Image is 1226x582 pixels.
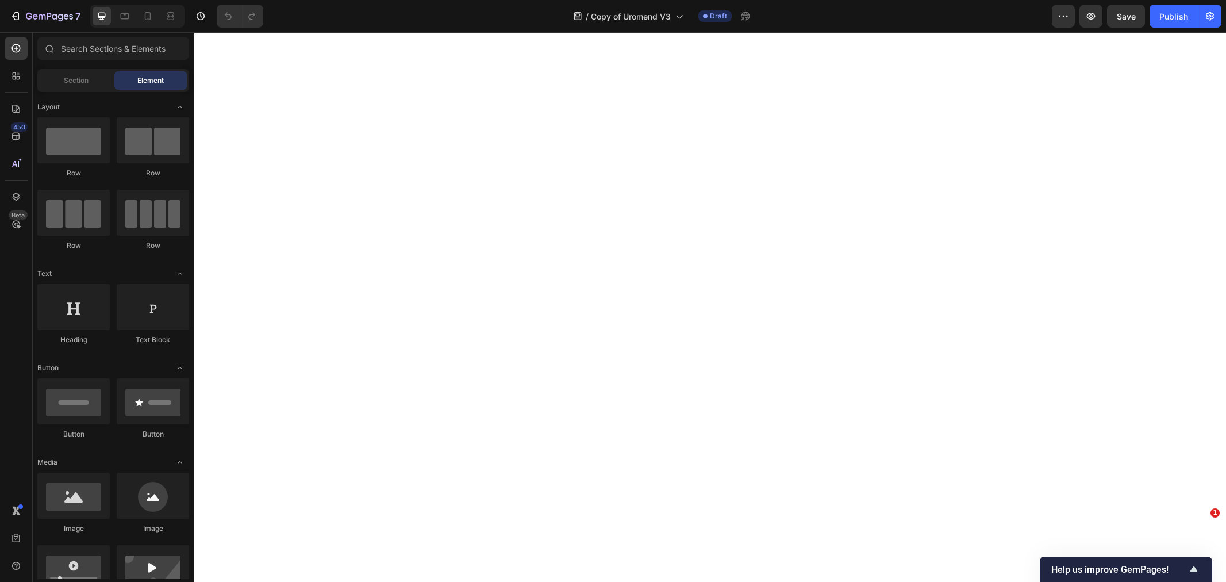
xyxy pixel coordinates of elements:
div: Row [37,240,110,251]
span: Toggle open [171,453,189,472]
button: 7 [5,5,86,28]
span: Section [64,75,89,86]
div: Beta [9,210,28,220]
div: Text Block [117,335,189,345]
div: Undo/Redo [217,5,263,28]
iframe: Design area [194,32,1226,582]
div: Image [37,523,110,534]
button: Show survey - Help us improve GemPages! [1051,562,1201,576]
div: Row [37,168,110,178]
div: Button [117,429,189,439]
div: Publish [1159,10,1188,22]
div: Row [117,240,189,251]
span: Toggle open [171,98,189,116]
div: Row [117,168,189,178]
span: Help us improve GemPages! [1051,564,1187,575]
div: Button [37,429,110,439]
span: Toggle open [171,265,189,283]
span: Save [1117,12,1136,21]
button: Publish [1150,5,1198,28]
span: Copy of Uromend V3 [591,10,671,22]
span: 1 [1210,508,1220,518]
span: Media [37,457,57,468]
div: 450 [11,122,28,132]
button: Save [1107,5,1145,28]
span: / [586,10,589,22]
p: 7 [75,9,80,23]
span: Draft [710,11,727,21]
span: Toggle open [171,359,189,377]
div: Image [117,523,189,534]
input: Search Sections & Elements [37,37,189,60]
iframe: Intercom live chat [1187,526,1215,553]
span: Text [37,269,52,279]
span: Layout [37,102,60,112]
div: Heading [37,335,110,345]
span: Button [37,363,59,373]
span: Element [137,75,164,86]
